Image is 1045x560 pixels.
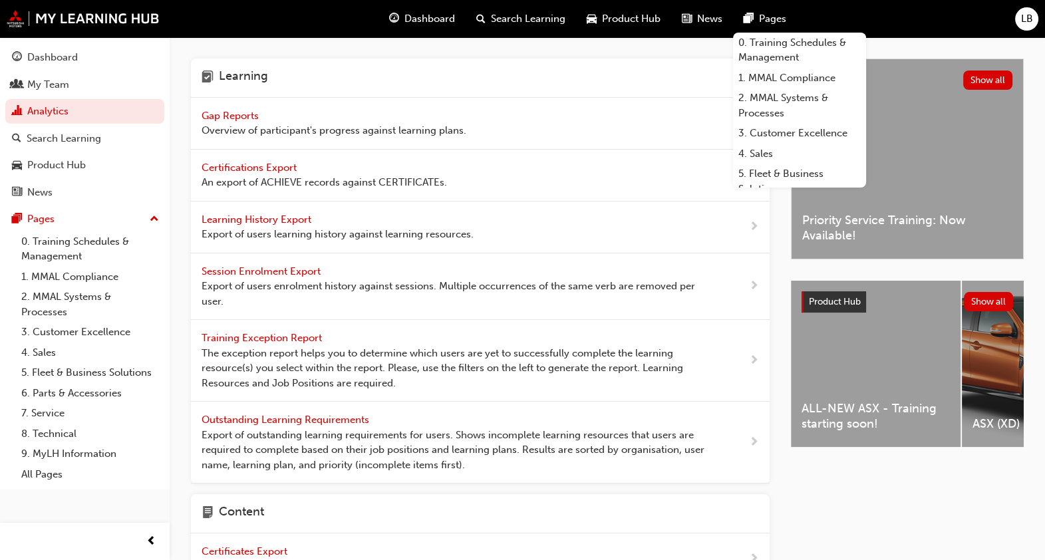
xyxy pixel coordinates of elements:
[202,69,214,86] span: learning-icon
[202,110,261,122] span: Gap Reports
[733,68,866,88] a: 1. MMAL Compliance
[202,265,323,277] span: Session Enrolment Export
[146,533,156,550] span: prev-icon
[5,45,164,70] a: Dashboard
[466,5,576,33] a: search-iconSearch Learning
[7,10,160,27] img: mmal
[202,279,706,309] span: Export of users enrolment history against sessions. Multiple occurrences of the same verb are rem...
[964,292,1014,311] button: Show all
[671,5,733,33] a: news-iconNews
[749,278,759,295] span: next-icon
[1021,11,1033,27] span: LB
[5,180,164,205] a: News
[12,79,22,91] span: people-icon
[16,322,164,343] a: 3. Customer Excellence
[733,88,866,123] a: 2. MMAL Systems & Processes
[202,213,314,225] span: Learning History Export
[27,77,69,92] div: My Team
[202,332,325,344] span: Training Exception Report
[733,123,866,144] a: 3. Customer Excellence
[191,320,770,402] a: Training Exception Report The exception report helps you to determine which users are yet to succ...
[404,11,455,27] span: Dashboard
[16,464,164,485] a: All Pages
[12,213,22,225] span: pages-icon
[202,428,706,473] span: Export of outstanding learning requirements for users. Shows incomplete learning resources that u...
[5,153,164,178] a: Product Hub
[16,383,164,404] a: 6. Parts & Accessories
[27,185,53,200] div: News
[27,131,101,146] div: Search Learning
[602,11,661,27] span: Product Hub
[802,213,1012,243] span: Priority Service Training: Now Available!
[191,402,770,484] a: Outstanding Learning Requirements Export of outstanding learning requirements for users. Shows in...
[809,296,861,307] span: Product Hub
[5,126,164,151] a: Search Learning
[733,5,797,33] a: pages-iconPages
[5,72,164,97] a: My Team
[12,160,22,172] span: car-icon
[802,70,1012,91] a: Latest NewsShow all
[16,403,164,424] a: 7. Service
[389,11,399,27] span: guage-icon
[150,211,159,228] span: up-icon
[219,505,264,522] h4: Content
[587,11,597,27] span: car-icon
[202,505,214,522] span: page-icon
[202,175,447,190] span: An export of ACHIEVE records against CERTIFICATEs.
[749,352,759,369] span: next-icon
[733,164,866,199] a: 5. Fleet & Business Solutions
[16,424,164,444] a: 8. Technical
[733,33,866,68] a: 0. Training Schedules & Management
[5,43,164,207] button: DashboardMy TeamAnalyticsSearch LearningProduct HubNews
[5,99,164,124] a: Analytics
[1015,7,1038,31] button: LB
[191,202,770,253] a: Learning History Export Export of users learning history against learning resources.next-icon
[378,5,466,33] a: guage-iconDashboard
[202,162,299,174] span: Certifications Export
[749,434,759,451] span: next-icon
[27,211,55,227] div: Pages
[576,5,671,33] a: car-iconProduct Hub
[12,187,22,199] span: news-icon
[27,158,86,173] div: Product Hub
[802,291,1013,313] a: Product HubShow all
[5,207,164,231] button: Pages
[16,343,164,363] a: 4. Sales
[202,227,474,242] span: Export of users learning history against learning resources.
[12,52,22,64] span: guage-icon
[202,123,466,138] span: Overview of participant's progress against learning plans.
[202,414,372,426] span: Outstanding Learning Requirements
[791,59,1024,259] a: Latest NewsShow allPriority Service Training: Now Available!
[12,133,21,145] span: search-icon
[697,11,722,27] span: News
[16,267,164,287] a: 1. MMAL Compliance
[491,11,565,27] span: Search Learning
[191,150,770,202] a: Certifications Export An export of ACHIEVE records against CERTIFICATEs.next-icon
[759,11,786,27] span: Pages
[802,401,950,431] span: ALL-NEW ASX - Training starting soon!
[16,287,164,322] a: 2. MMAL Systems & Processes
[202,545,290,557] span: Certificates Export
[791,281,961,447] a: ALL-NEW ASX - Training starting soon!
[16,231,164,267] a: 0. Training Schedules & Management
[191,253,770,321] a: Session Enrolment Export Export of users enrolment history against sessions. Multiple occurrences...
[16,444,164,464] a: 9. MyLH Information
[219,69,268,86] h4: Learning
[682,11,692,27] span: news-icon
[12,106,22,118] span: chart-icon
[963,70,1013,90] button: Show all
[27,50,78,65] div: Dashboard
[191,98,770,150] a: Gap Reports Overview of participant's progress against learning plans.next-icon
[749,219,759,235] span: next-icon
[733,144,866,164] a: 4. Sales
[476,11,486,27] span: search-icon
[202,346,706,391] span: The exception report helps you to determine which users are yet to successfully complete the lear...
[744,11,754,27] span: pages-icon
[16,362,164,383] a: 5. Fleet & Business Solutions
